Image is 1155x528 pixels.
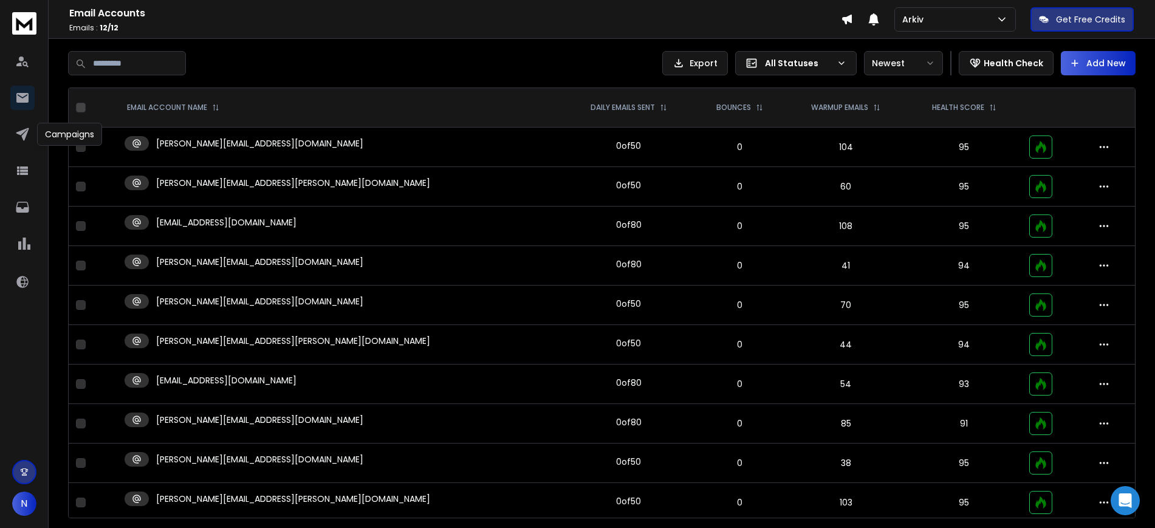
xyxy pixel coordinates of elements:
td: 91 [907,404,1021,444]
td: 70 [785,286,907,325]
p: Arkiv [902,13,928,26]
p: 0 [702,299,778,311]
div: 0 of 50 [616,495,641,507]
td: 44 [785,325,907,365]
div: 0 of 50 [616,298,641,310]
td: 41 [785,246,907,286]
div: 0 of 80 [616,416,642,428]
p: [PERSON_NAME][EMAIL_ADDRESS][DOMAIN_NAME] [156,137,363,149]
p: BOUNCES [716,103,751,112]
button: N [12,492,36,516]
div: 0 of 50 [616,337,641,349]
td: 108 [785,207,907,246]
p: [PERSON_NAME][EMAIL_ADDRESS][DOMAIN_NAME] [156,453,363,465]
div: EMAIL ACCOUNT NAME [127,103,219,112]
button: Newest [864,51,943,75]
p: 0 [702,496,778,509]
button: Export [662,51,728,75]
button: Get Free Credits [1030,7,1134,32]
td: 95 [907,167,1021,207]
p: WARMUP EMAILS [811,103,868,112]
button: Health Check [959,51,1054,75]
td: 95 [907,207,1021,246]
p: Health Check [984,57,1043,69]
div: 0 of 50 [616,456,641,468]
td: 94 [907,325,1021,365]
p: [PERSON_NAME][EMAIL_ADDRESS][PERSON_NAME][DOMAIN_NAME] [156,177,430,189]
div: 0 of 50 [616,140,641,152]
div: 0 of 80 [616,219,642,231]
p: 0 [702,259,778,272]
p: 0 [702,338,778,351]
p: 0 [702,457,778,469]
p: All Statuses [765,57,832,69]
td: 38 [785,444,907,483]
div: Open Intercom Messenger [1111,486,1140,515]
td: 54 [785,365,907,404]
p: [PERSON_NAME][EMAIL_ADDRESS][DOMAIN_NAME] [156,256,363,268]
td: 95 [907,286,1021,325]
button: Add New [1061,51,1136,75]
p: 0 [702,141,778,153]
p: 0 [702,417,778,430]
p: [EMAIL_ADDRESS][DOMAIN_NAME] [156,216,296,228]
p: [EMAIL_ADDRESS][DOMAIN_NAME] [156,374,296,386]
td: 103 [785,483,907,523]
img: logo [12,12,36,35]
p: 0 [702,220,778,232]
td: 95 [907,444,1021,483]
p: DAILY EMAILS SENT [591,103,655,112]
span: 12 / 12 [100,22,118,33]
td: 95 [907,128,1021,167]
p: HEALTH SCORE [932,103,984,112]
p: 0 [702,378,778,390]
div: 0 of 50 [616,179,641,191]
td: 93 [907,365,1021,404]
p: [PERSON_NAME][EMAIL_ADDRESS][DOMAIN_NAME] [156,414,363,426]
td: 95 [907,483,1021,523]
td: 94 [907,246,1021,286]
td: 104 [785,128,907,167]
p: Emails : [69,23,841,33]
p: [PERSON_NAME][EMAIL_ADDRESS][DOMAIN_NAME] [156,295,363,307]
td: 60 [785,167,907,207]
p: [PERSON_NAME][EMAIL_ADDRESS][PERSON_NAME][DOMAIN_NAME] [156,493,430,505]
td: 85 [785,404,907,444]
p: Get Free Credits [1056,13,1125,26]
p: [PERSON_NAME][EMAIL_ADDRESS][PERSON_NAME][DOMAIN_NAME] [156,335,430,347]
p: 0 [702,180,778,193]
div: Campaigns [37,123,102,146]
div: 0 of 80 [616,258,642,270]
h1: Email Accounts [69,6,841,21]
div: 0 of 80 [616,377,642,389]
